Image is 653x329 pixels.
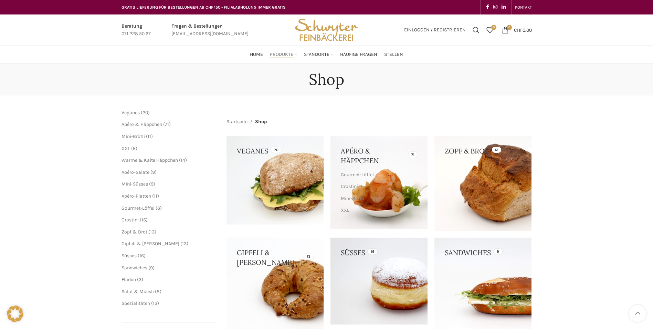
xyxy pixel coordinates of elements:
[122,300,150,306] a: Spezialitäten
[469,23,483,37] a: Suchen
[512,0,535,14] div: Secondary navigation
[171,22,249,38] a: Infobox link
[341,193,415,205] a: Mini-Brötli
[498,23,535,37] a: 0 CHF0.00
[139,253,144,259] span: 16
[122,169,149,175] a: Apéro-Salate
[154,193,157,199] span: 11
[514,27,532,33] bdi: 0.00
[483,23,497,37] div: Meine Wunschliste
[181,157,185,163] span: 14
[255,118,267,126] span: Shop
[122,110,140,116] a: Veganes
[250,48,263,61] a: Home
[491,2,499,12] a: Instagram social link
[304,48,333,61] a: Standorte
[165,121,169,127] span: 71
[148,133,151,139] span: 11
[341,205,415,216] a: XXL
[340,51,377,58] span: Häufige Fragen
[483,23,497,37] a: 0
[507,25,512,30] span: 0
[122,265,147,271] a: Sandwiches
[340,48,377,61] a: Häufige Fragen
[270,51,293,58] span: Produkte
[304,51,329,58] span: Standorte
[250,51,263,58] span: Home
[227,118,247,126] a: Startseite
[139,277,141,282] span: 3
[293,27,360,32] a: Site logo
[122,5,286,10] span: GRATIS LIEFERUNG FÜR BESTELLUNGEN AB CHF 150 - FILIALABHOLUNG IMMER GRATIS
[227,118,267,126] nav: Breadcrumb
[384,48,403,61] a: Stellen
[182,241,187,247] span: 13
[122,289,154,295] a: Salat & Müesli
[122,181,148,187] a: Mini-Süsses
[341,169,415,181] a: Gourmet-Löffel
[515,0,532,14] a: KONTAKT
[122,205,155,211] a: Gourmet-Löffel
[152,169,155,175] span: 9
[143,110,148,116] span: 20
[484,2,491,12] a: Facebook social link
[499,2,508,12] a: Linkedin social link
[404,28,466,32] span: Einloggen / Registrieren
[122,146,130,151] a: XXL
[122,253,137,259] a: Süsses
[122,241,179,247] a: Gipfeli & [PERSON_NAME]
[629,305,646,322] a: Scroll to top button
[341,181,415,192] a: Crostini
[122,277,136,282] a: Fladen
[515,5,532,10] span: KONTAKT
[118,48,535,61] div: Main navigation
[122,217,139,223] a: Crostini
[309,70,344,89] h1: Shop
[151,181,154,187] span: 9
[150,229,155,235] span: 13
[133,146,136,151] span: 6
[384,51,403,58] span: Stellen
[157,289,160,295] span: 8
[153,300,157,306] span: 13
[293,14,360,46] img: Bäckerei Schwyter
[141,217,146,223] span: 15
[157,205,160,211] span: 6
[122,193,151,199] a: Apéro-Platten
[341,216,415,228] a: Warme & Kalte Häppchen
[514,27,523,33] span: CHF
[122,121,162,127] a: Apéro & Häppchen
[122,133,145,139] a: Mini-Brötli
[122,157,178,163] a: Warme & Kalte Häppchen
[401,23,469,37] a: Einloggen / Registrieren
[122,229,147,235] a: Zopf & Brot
[270,48,297,61] a: Produkte
[150,265,153,271] span: 9
[491,25,496,30] span: 0
[122,22,151,38] a: Infobox link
